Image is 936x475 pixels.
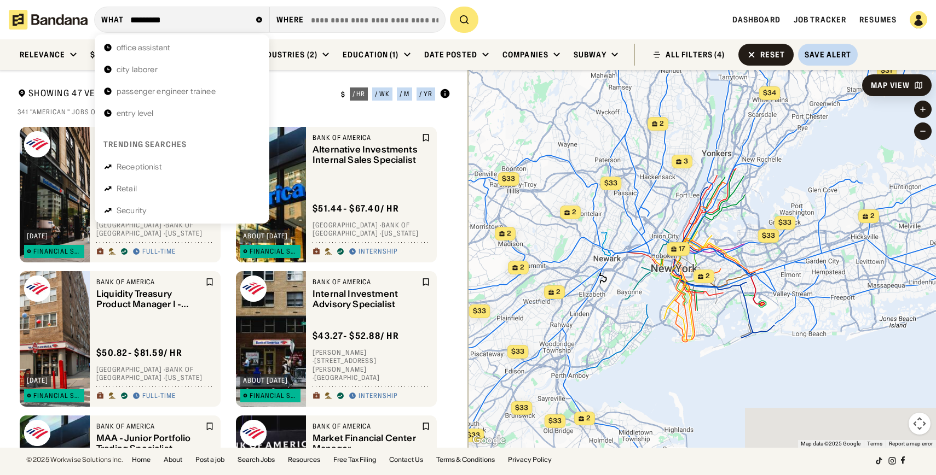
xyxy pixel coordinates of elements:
div: Save Alert [805,50,851,60]
span: Resumes [859,15,897,25]
img: Bandana logotype [9,10,88,30]
div: / m [400,91,409,97]
div: Map View [871,81,910,89]
div: Bank of America [96,278,203,286]
div: Internship [359,392,397,401]
div: Subway [574,50,606,60]
span: 2 [586,414,591,423]
div: MAA - Junior Portfolio Trading Specialist [96,433,203,454]
a: Contact Us [389,456,423,463]
a: Home [132,456,151,463]
img: Bank of America logo [240,420,267,446]
div: what [101,15,124,25]
a: Privacy Policy [508,456,552,463]
a: Terms & Conditions [436,456,495,463]
div: Financial Services [33,248,82,255]
span: 2 [507,229,511,238]
div: Relevance [20,50,65,60]
span: 2 [556,288,561,297]
span: $33 [604,179,617,187]
div: Where [276,15,304,25]
div: Trending searches [103,139,187,149]
div: Showing 47 Verified Jobs [18,87,332,101]
img: Bank of America logo [24,420,50,446]
a: Terms (opens in new tab) [867,441,882,447]
div: $ 43.27 - $52.88 / hr [313,330,399,342]
span: 17 [679,244,685,254]
div: [GEOGRAPHIC_DATA] · Bank of [GEOGRAPHIC_DATA] · [US_STATE] [96,365,214,382]
div: / wk [375,91,390,97]
span: $33 [778,218,791,226]
span: $31 [881,66,892,74]
a: Dashboard [732,15,781,25]
a: About [164,456,182,463]
span: $33 [548,417,561,425]
button: Map camera controls [909,413,931,435]
a: Open this area in Google Maps (opens a new window) [471,433,507,448]
div: [GEOGRAPHIC_DATA] · Bank of [GEOGRAPHIC_DATA] · [US_STATE] [313,221,430,238]
div: entry level [117,109,154,117]
div: $ 51.44 - $67.40 / hr [313,203,399,214]
span: 2 [660,119,664,128]
div: / hr [353,91,366,97]
div: $29.00 / hour [90,50,147,60]
span: $33 [501,174,515,183]
div: Education (1) [343,50,399,60]
a: Free Tax Filing [333,456,376,463]
a: Post a job [195,456,224,463]
img: Google [471,433,507,448]
a: Report a map error [889,441,933,447]
span: $34 [762,89,776,97]
div: $ [341,90,345,99]
a: Search Jobs [238,456,275,463]
span: $33 [761,231,775,239]
div: Alternative Investments Internal Sales Specialist [313,144,419,165]
div: about [DATE] [243,377,288,384]
div: Internal Investment Advisory Specialist [313,289,419,309]
div: Receptionist [117,163,162,171]
span: $33 [515,403,528,412]
span: 2 [520,263,524,272]
div: Security [117,207,147,214]
span: Map data ©2025 Google [801,441,860,447]
div: about [DATE] [243,233,288,239]
div: Companies [502,50,548,60]
img: Bank of America logo [24,275,50,302]
div: ALL FILTERS (4) [666,51,725,58]
div: [DATE] [27,377,48,384]
div: $ 50.82 - $81.59 / hr [96,347,182,359]
span: 2 [870,212,875,221]
div: Industries (2) [258,50,317,60]
div: Internship [359,248,397,256]
span: $33 [466,431,479,439]
div: passenger engineer trainee [117,87,216,95]
a: Job Tracker [794,15,846,25]
div: [GEOGRAPHIC_DATA] · Bank of [GEOGRAPHIC_DATA] · [US_STATE] [96,221,214,238]
span: $33 [472,307,486,315]
div: / yr [419,91,432,97]
img: Bank of America logo [24,131,50,157]
div: Bank of America [313,133,419,142]
div: Financial Services [33,392,82,399]
div: Full-time [142,248,176,256]
div: [PERSON_NAME] · [STREET_ADDRESS][PERSON_NAME] · [GEOGRAPHIC_DATA] [313,348,430,382]
span: 2 [706,272,710,281]
div: Retail [117,185,137,192]
div: Full-time [142,392,176,401]
a: Resources [288,456,320,463]
div: Financial Services [250,248,298,255]
div: Bank of America [96,422,203,431]
div: [DATE] [27,233,48,239]
span: 3 [684,157,688,166]
div: Bank of America [313,422,419,431]
div: Financial Services [250,392,298,399]
img: Bank of America logo [240,275,267,302]
span: $33 [511,347,524,355]
div: Market Financial Center Manager - [GEOGRAPHIC_DATA] [313,433,419,454]
div: grid [18,122,450,448]
div: 341 "american " jobs on [DOMAIN_NAME] [18,108,450,116]
div: city laborer [117,66,158,73]
span: 2 [572,208,576,217]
